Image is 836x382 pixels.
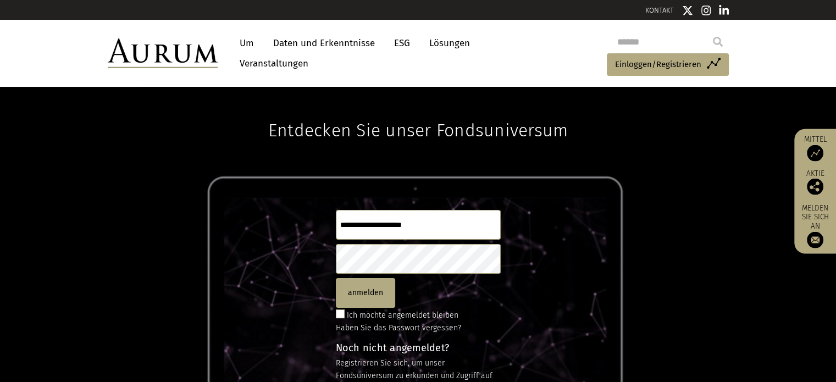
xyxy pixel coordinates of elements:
[234,53,308,74] a: Veranstaltungen
[336,323,461,333] a: Haben Sie das Passwort vergessen?
[240,37,254,49] font: Um
[347,311,458,320] font: Ich möchte angemeldet bleiben
[336,342,450,354] font: Noch nicht angemeldet?
[806,168,824,178] font: Aktie
[645,6,674,14] a: KONTAKT
[268,33,380,53] a: Daten und Erkenntnisse
[719,5,729,16] img: Linkedin icon
[615,59,701,69] font: Einloggen/Registrieren
[240,58,308,69] font: Veranstaltungen
[389,33,416,53] a: ESG
[804,134,827,143] font: Mittel
[268,120,568,141] font: Entdecken Sie unser Fondsuniversum
[807,145,823,161] img: Zugang zu Mitteln
[394,37,410,49] font: ESG
[800,134,831,161] a: Mittel
[807,178,823,195] img: Teilen Sie diesen Beitrag
[807,231,823,248] img: Melden Sie sich für unseren Newsletter an
[802,203,829,230] font: Melden Sie sich an
[682,5,693,16] img: Twitter-Symbol
[701,5,711,16] img: Instagram-Symbol
[108,38,218,68] img: Aurum
[707,31,729,53] input: Submit
[348,288,383,297] font: anmelden
[336,278,395,308] button: anmelden
[429,37,470,49] font: Lösungen
[234,33,259,53] a: Um
[273,37,375,49] font: Daten und Erkenntnisse
[607,53,729,76] a: Einloggen/Registrieren
[800,203,831,248] a: Melden Sie sich an
[424,33,475,53] a: Lösungen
